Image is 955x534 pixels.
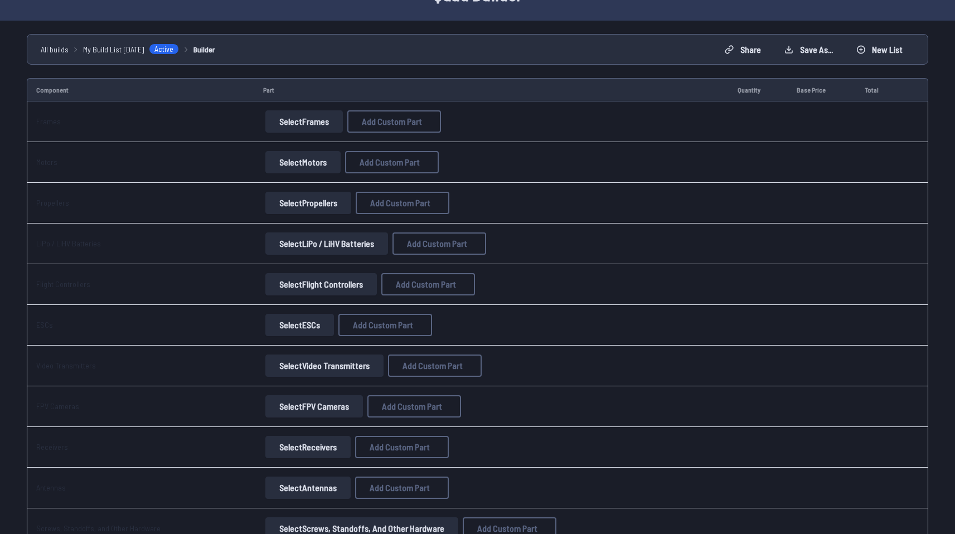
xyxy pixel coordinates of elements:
[263,314,336,336] a: SelectESCs
[265,436,351,458] button: SelectReceivers
[715,41,770,59] button: Share
[36,361,96,370] a: Video Transmitters
[370,483,430,492] span: Add Custom Part
[36,279,90,289] a: Flight Controllers
[775,41,842,59] button: Save as...
[477,524,537,533] span: Add Custom Part
[360,158,420,167] span: Add Custom Part
[36,320,53,329] a: ESCs
[265,477,351,499] button: SelectAntennas
[856,78,902,101] td: Total
[263,192,353,214] a: SelectPropellers
[381,273,475,295] button: Add Custom Part
[347,110,441,133] button: Add Custom Part
[254,78,729,101] td: Part
[265,314,334,336] button: SelectESCs
[36,483,66,492] a: Antennas
[345,151,439,173] button: Add Custom Part
[36,116,61,126] a: Frames
[263,110,345,133] a: SelectFrames
[263,232,390,255] a: SelectLiPo / LiHV Batteries
[149,43,179,55] span: Active
[263,436,353,458] a: SelectReceivers
[265,110,343,133] button: SelectFrames
[36,198,69,207] a: Propellers
[355,436,449,458] button: Add Custom Part
[263,151,343,173] a: SelectMotors
[263,395,365,418] a: SelectFPV Cameras
[265,355,384,377] button: SelectVideo Transmitters
[392,232,486,255] button: Add Custom Part
[356,192,449,214] button: Add Custom Part
[263,477,353,499] a: SelectAntennas
[36,401,79,411] a: FPV Cameras
[388,355,482,377] button: Add Custom Part
[36,523,161,533] a: Screws, Standoffs, and Other Hardware
[263,355,386,377] a: SelectVideo Transmitters
[407,239,467,248] span: Add Custom Part
[265,151,341,173] button: SelectMotors
[265,395,363,418] button: SelectFPV Cameras
[382,402,442,411] span: Add Custom Part
[847,41,912,59] button: New List
[36,157,57,167] a: Motors
[338,314,432,336] button: Add Custom Part
[265,192,351,214] button: SelectPropellers
[27,78,254,101] td: Component
[362,117,422,126] span: Add Custom Part
[403,361,463,370] span: Add Custom Part
[36,442,68,452] a: Receivers
[367,395,461,418] button: Add Custom Part
[265,232,388,255] button: SelectLiPo / LiHV Batteries
[193,43,215,55] a: Builder
[729,78,788,101] td: Quantity
[83,43,179,55] a: My Build List [DATE]Active
[353,321,413,329] span: Add Custom Part
[370,443,430,452] span: Add Custom Part
[370,198,430,207] span: Add Custom Part
[83,43,144,55] span: My Build List [DATE]
[263,273,379,295] a: SelectFlight Controllers
[396,280,456,289] span: Add Custom Part
[788,78,856,101] td: Base Price
[41,43,69,55] a: All builds
[265,273,377,295] button: SelectFlight Controllers
[36,239,101,248] a: LiPo / LiHV Batteries
[355,477,449,499] button: Add Custom Part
